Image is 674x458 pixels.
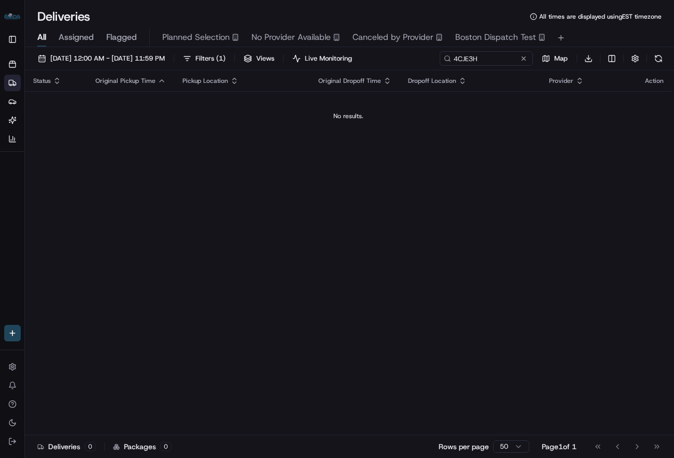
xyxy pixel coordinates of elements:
img: 8182517743763_77ec11ffeaf9c9a3fa3b_72.jpg [22,99,40,118]
span: Planned Selection [162,31,230,44]
img: Nash [10,10,31,31]
button: Live Monitoring [288,51,357,66]
div: 0 [85,442,96,451]
span: Filters [195,54,226,63]
span: Map [554,54,568,63]
span: API Documentation [98,204,166,214]
div: 📗 [10,205,19,213]
button: ezCater [4,4,21,29]
span: ( 1 ) [216,54,226,63]
div: 💻 [88,205,96,213]
img: 1736555255976-a54dd68f-1ca7-489b-9aae-adbdc363a1c4 [10,99,29,118]
span: Original Pickup Time [95,77,156,85]
span: Boston Dispatch Test [455,31,536,44]
span: [PERSON_NAME] [32,161,84,169]
button: Start new chat [176,102,189,115]
button: See all [161,133,189,145]
button: [DATE] 12:00 AM - [DATE] 11:59 PM [33,51,170,66]
div: Past conversations [10,135,66,143]
h1: Deliveries [37,8,90,25]
button: Map [537,51,572,66]
input: Clear [27,67,171,78]
button: Refresh [651,51,666,66]
div: Page 1 of 1 [542,441,577,452]
p: Welcome 👋 [10,41,189,58]
a: 💻API Documentation [83,199,171,218]
a: 📗Knowledge Base [6,199,83,218]
div: Packages [113,441,172,452]
span: Dropoff Location [408,77,456,85]
div: We're available if you need us! [47,109,143,118]
span: Canceled by Provider [353,31,433,44]
span: Knowledge Base [21,204,79,214]
span: All times are displayed using EST timezone [539,12,662,21]
button: Filters(1) [178,51,230,66]
div: 0 [160,442,172,451]
span: Live Monitoring [305,54,352,63]
span: Provider [549,77,573,85]
p: Rows per page [439,441,489,452]
span: All [37,31,46,44]
span: [DATE] [92,161,113,169]
img: Jes Laurent [10,151,27,170]
span: • [86,161,90,169]
span: Flagged [106,31,137,44]
div: Action [645,77,664,85]
div: No results. [29,112,668,120]
span: Views [256,54,274,63]
span: Status [33,77,51,85]
img: ezCater [4,13,21,20]
span: Pylon [103,229,125,237]
div: Start new chat [47,99,170,109]
span: Pickup Location [182,77,228,85]
a: Powered byPylon [73,228,125,237]
input: Type to search [440,51,533,66]
div: Deliveries [37,441,96,452]
span: Assigned [59,31,94,44]
button: Views [239,51,279,66]
span: No Provider Available [251,31,331,44]
span: Original Dropoff Time [318,77,381,85]
span: [DATE] 12:00 AM - [DATE] 11:59 PM [50,54,165,63]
